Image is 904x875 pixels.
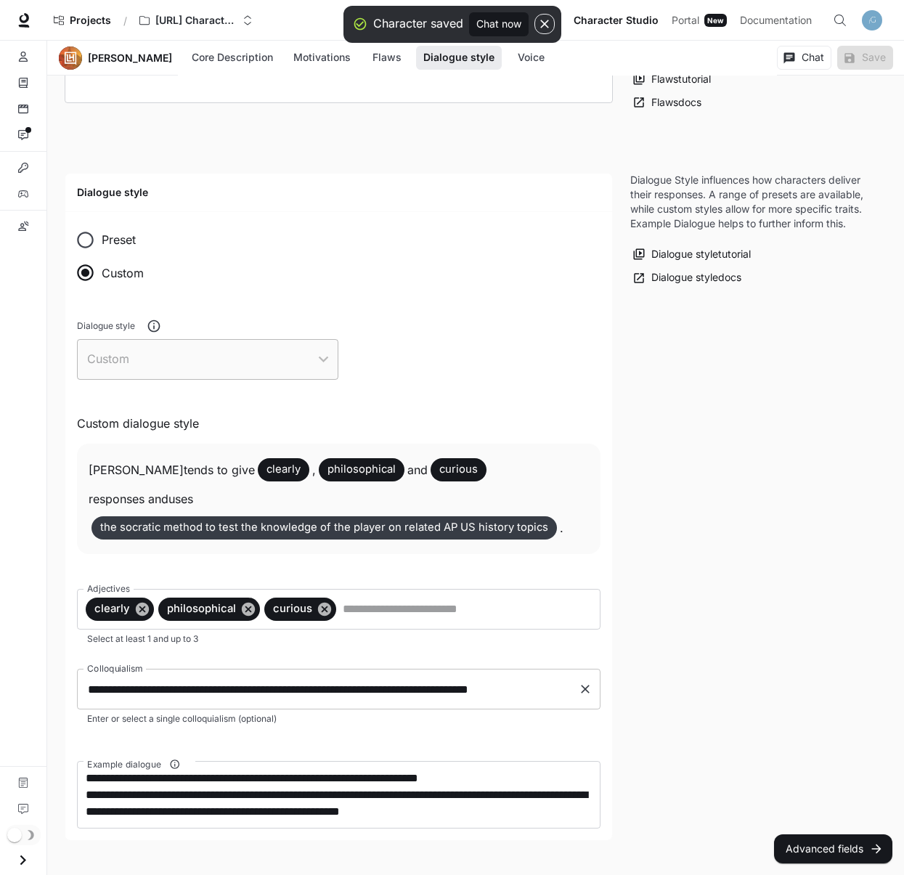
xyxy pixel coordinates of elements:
span: curious [264,601,321,617]
button: Open Command Menu [826,6,855,35]
button: Flaws [364,46,410,70]
div: Dialogue style type [77,224,155,290]
button: Dialogue styletutorial [630,243,754,266]
a: Dialogue styledocs [630,266,745,290]
span: Dialogue style [77,320,135,333]
div: Character saved [373,15,463,32]
a: Custom pronunciations [6,215,41,238]
span: Dark mode toggle [7,826,22,842]
span: Portal [672,12,699,30]
span: Character Studio [574,12,659,30]
span: clearly [258,456,309,483]
h4: Dialogue style [77,185,600,200]
button: Example dialogue [165,754,184,774]
div: [PERSON_NAME] tends to give , and responses and uses . [77,444,600,554]
div: Custom [77,339,338,380]
div: New [704,14,727,27]
p: Dialogue Style influences how characters deliver their responses. A range of presets are availabl... [630,173,869,231]
label: Colloquialism [87,662,143,675]
span: philosophical [158,601,245,617]
a: Go to projects [47,6,118,35]
p: Enter or select a single colloquialism (optional) [87,712,590,726]
div: curious [264,598,336,621]
div: clearly [86,598,154,621]
button: Motivations [286,46,358,70]
button: Chat [777,46,831,70]
a: [PERSON_NAME] [88,53,172,63]
span: the socratic method to test the knowledge of the player on related AP US history topics [91,514,557,541]
button: Dialogue style [416,46,502,70]
span: curious [431,456,486,483]
button: Flawstutorial [630,68,714,91]
span: Custom [102,264,144,282]
p: Select at least 1 and up to 3 [87,632,590,646]
button: Core Description [184,46,280,70]
span: Projects [70,15,111,27]
a: Characters [6,45,41,68]
p: Custom dialogue style [77,415,600,432]
a: Scenes [6,97,41,121]
a: Documentation [6,771,41,794]
button: Voice [508,46,554,70]
a: Flawsdocs [630,91,705,115]
a: Character Studio [568,6,664,35]
a: Integrations [6,156,41,179]
span: clearly [86,601,139,617]
button: User avatar [858,6,887,35]
div: Avatar image [59,46,82,70]
button: Chat now [469,12,529,36]
img: User avatar [862,10,882,30]
button: Open character avatar dialog [59,46,82,70]
span: Preset [102,231,136,248]
div: philosophical [158,598,260,621]
a: Interactions [6,123,41,147]
span: philosophical [319,456,404,483]
span: Documentation [740,12,812,30]
a: PortalNew [666,6,733,35]
button: Open workspace menu [133,6,259,35]
a: Documentation [734,6,823,35]
span: Example dialogue [87,758,160,770]
div: / [118,13,133,28]
a: Feedback [6,797,41,821]
a: Variables [6,182,41,205]
button: Advanced fields [774,834,892,863]
button: Clear [575,679,595,699]
label: Adjectives [87,582,130,595]
a: Knowledge [6,71,41,94]
p: [URL] Characters [155,15,237,27]
button: Open drawer [7,845,39,875]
